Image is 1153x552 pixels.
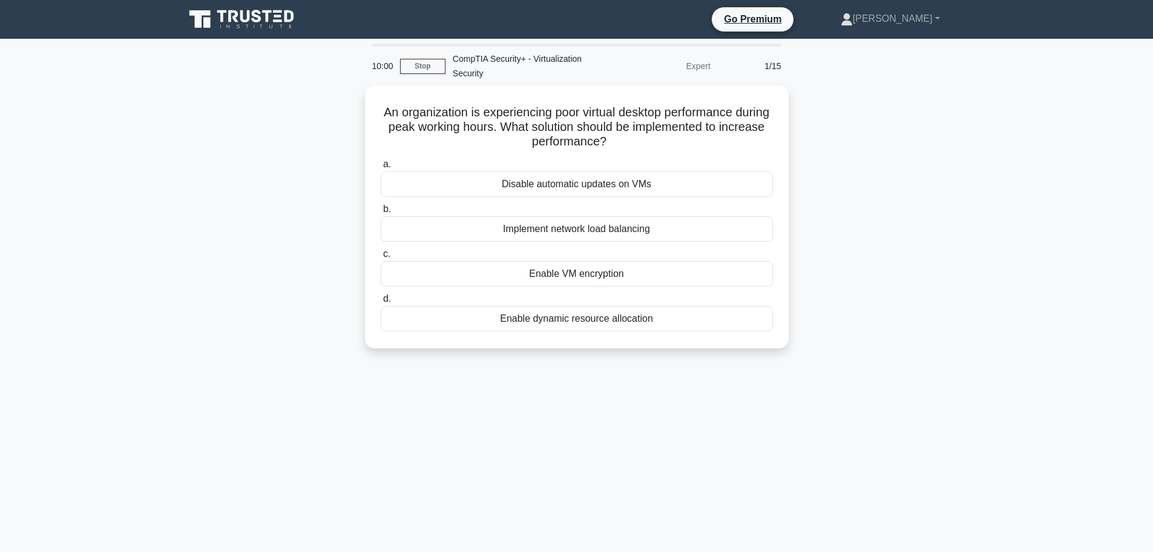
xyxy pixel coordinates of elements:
[812,7,969,31] a: [PERSON_NAME]
[445,47,612,85] div: CompTIA Security+ - Virtualization Security
[383,248,390,259] span: c.
[383,293,391,304] span: d.
[383,204,391,214] span: b.
[400,59,445,74] a: Stop
[383,159,391,169] span: a.
[381,216,773,242] div: Implement network load balancing
[381,306,773,331] div: Enable dynamic resource allocation
[381,261,773,287] div: Enable VM encryption
[381,171,773,197] div: Disable automatic updates on VMs
[717,12,789,27] a: Go Premium
[379,105,774,150] h5: An organization is experiencing poor virtual desktop performance during peak working hours. What ...
[718,54,789,78] div: 1/15
[365,54,400,78] div: 10:00
[612,54,718,78] div: Expert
